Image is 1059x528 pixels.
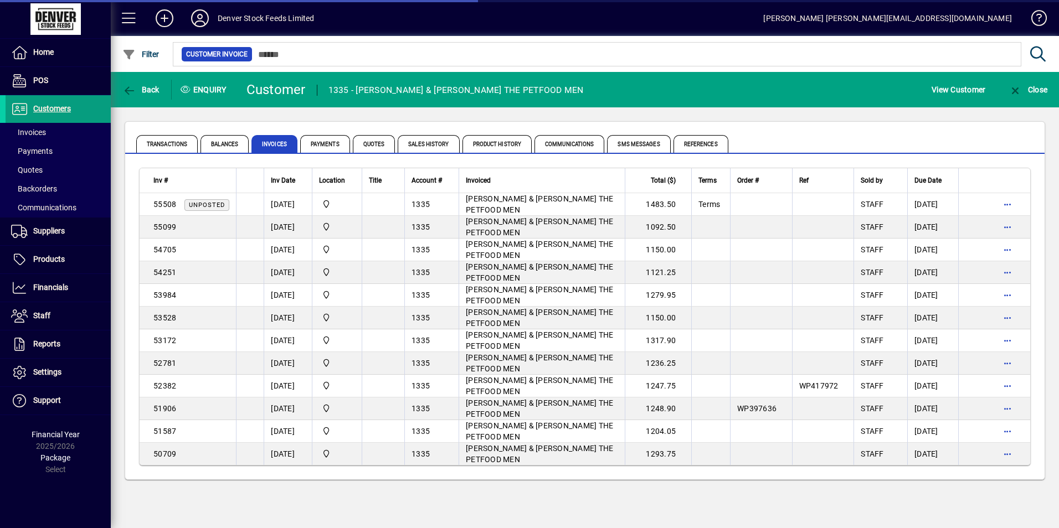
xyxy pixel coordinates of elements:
[264,352,312,375] td: [DATE]
[999,218,1016,236] button: More options
[319,448,355,460] span: DENVER STOCKFEEDS LTD
[271,174,295,187] span: Inv Date
[319,244,355,256] span: DENVER STOCKFEEDS LTD
[999,241,1016,258] button: More options
[932,81,985,99] span: View Customer
[651,174,676,187] span: Total ($)
[264,397,312,420] td: [DATE]
[153,222,176,231] span: 55099
[412,359,430,367] span: 1335
[907,443,958,465] td: [DATE]
[999,263,1016,281] button: More options
[462,135,532,153] span: Product History
[33,48,54,56] span: Home
[625,261,691,284] td: 1121.25
[466,444,613,464] span: [PERSON_NAME] & [PERSON_NAME] THE PETFOOD MEN
[999,422,1016,440] button: More options
[412,381,430,390] span: 1335
[412,336,430,345] span: 1335
[412,222,430,231] span: 1335
[914,174,952,187] div: Due Date
[6,67,111,95] a: POS
[625,307,691,329] td: 1150.00
[907,261,958,284] td: [DATE]
[466,398,613,418] span: [PERSON_NAME] & [PERSON_NAME] THE PETFOOD MEN
[412,449,430,458] span: 1335
[412,404,430,413] span: 1335
[907,216,958,239] td: [DATE]
[412,268,430,277] span: 1335
[861,268,883,277] span: STAFF
[153,291,176,299] span: 53984
[6,198,111,217] a: Communications
[999,354,1016,372] button: More options
[11,128,46,137] span: Invoices
[861,336,883,345] span: STAFF
[6,218,111,245] a: Suppliers
[737,404,777,413] span: WP397636
[319,266,355,278] span: DENVER STOCKFEEDS LTD
[122,85,160,94] span: Back
[11,184,57,193] span: Backorders
[466,240,613,260] span: [PERSON_NAME] & [PERSON_NAME] THE PETFOOD MEN
[412,200,430,209] span: 1335
[625,193,691,216] td: 1483.50
[153,427,176,436] span: 51587
[861,449,883,458] span: STAFF
[999,445,1016,463] button: More options
[6,246,111,273] a: Products
[625,397,691,420] td: 1248.90
[120,80,162,100] button: Back
[907,375,958,397] td: [DATE]
[466,376,613,396] span: [PERSON_NAME] & [PERSON_NAME] THE PETFOOD MEN
[412,291,430,299] span: 1335
[999,309,1016,327] button: More options
[186,49,248,60] span: Customer Invoice
[264,193,312,216] td: [DATE]
[412,174,452,187] div: Account #
[319,357,355,369] span: DENVER STOCKFEEDS LTD
[466,174,618,187] div: Invoiced
[6,123,111,142] a: Invoices
[153,359,176,367] span: 52781
[353,135,395,153] span: Quotes
[264,216,312,239] td: [DATE]
[625,352,691,375] td: 1236.25
[264,307,312,329] td: [DATE]
[625,216,691,239] td: 1092.50
[153,200,176,209] span: 55508
[33,226,65,235] span: Suppliers
[999,377,1016,395] button: More options
[369,174,382,187] span: Title
[300,135,350,153] span: Payments
[33,367,61,376] span: Settings
[264,420,312,443] td: [DATE]
[218,9,315,27] div: Denver Stock Feeds Limited
[674,135,728,153] span: References
[625,420,691,443] td: 1204.05
[534,135,604,153] span: Communications
[264,284,312,307] td: [DATE]
[466,353,613,373] span: [PERSON_NAME] & [PERSON_NAME] THE PETFOOD MEN
[264,329,312,352] td: [DATE]
[737,174,785,187] div: Order #
[625,239,691,261] td: 1150.00
[625,443,691,465] td: 1293.75
[122,50,160,59] span: Filter
[999,195,1016,213] button: More options
[6,179,111,198] a: Backorders
[861,427,883,436] span: STAFF
[1006,80,1050,100] button: Close
[412,174,442,187] span: Account #
[153,449,176,458] span: 50709
[264,443,312,465] td: [DATE]
[153,245,176,254] span: 54705
[466,262,613,282] span: [PERSON_NAME] & [PERSON_NAME] THE PETFOOD MEN
[33,311,50,320] span: Staff
[861,245,883,254] span: STAFF
[120,44,162,64] button: Filter
[861,174,883,187] span: Sold by
[907,284,958,307] td: [DATE]
[861,200,883,209] span: STAFF
[907,397,958,420] td: [DATE]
